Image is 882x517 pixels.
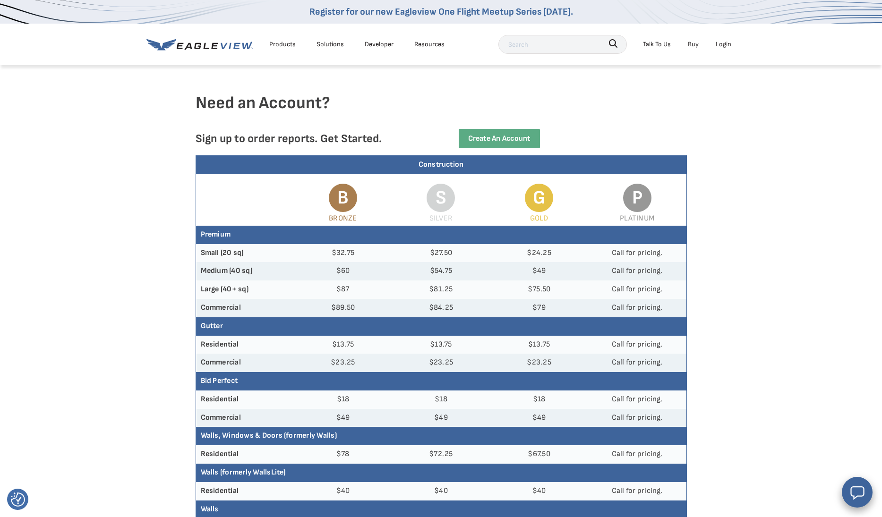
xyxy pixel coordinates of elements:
[294,336,392,354] td: $13.75
[643,38,671,50] div: Talk To Us
[459,129,540,148] a: Create an Account
[196,372,686,390] th: Bid Perfect
[392,336,490,354] td: $13.75
[588,482,686,500] td: Call for pricing.
[588,336,686,354] td: Call for pricing.
[11,492,25,507] img: Revisit consent button
[588,299,686,317] td: Call for pricing.
[196,464,686,482] th: Walls (formerly WallsLite)
[294,280,392,299] td: $87
[196,317,686,336] th: Gutter
[196,390,294,409] th: Residential
[329,214,357,223] span: Bronze
[196,280,294,299] th: Large (40+ sq)
[490,390,588,409] td: $18
[588,244,686,263] td: Call for pricing.
[196,132,426,145] p: Sign up to order reports. Get Started.
[11,492,25,507] button: Consent Preferences
[196,427,686,445] th: Walls, Windows & Doors (formerly Walls)
[196,93,687,129] h4: Need an Account?
[392,299,490,317] td: $84.25
[620,214,654,223] span: Platinum
[294,354,392,372] td: $23.25
[588,280,686,299] td: Call for pricing.
[588,354,686,372] td: Call for pricing.
[490,354,588,372] td: $23.25
[490,299,588,317] td: $79
[329,184,357,212] span: B
[842,477,873,508] button: Open chat window
[196,354,294,372] th: Commercial
[490,244,588,263] td: $24.25
[196,482,294,500] th: Residential
[392,354,490,372] td: $23.25
[294,244,392,263] td: $32.75
[196,226,686,244] th: Premium
[294,482,392,500] td: $40
[525,184,553,212] span: G
[196,409,294,427] th: Commercial
[392,445,490,464] td: $72.25
[196,445,294,464] th: Residential
[392,409,490,427] td: $49
[196,244,294,263] th: Small (20 sq)
[490,336,588,354] td: $13.75
[365,38,394,50] a: Developer
[490,280,588,299] td: $75.50
[196,156,686,174] div: Construction
[196,262,294,280] th: Medium (40 sq)
[588,262,686,280] td: Call for pricing.
[588,409,686,427] td: Call for pricing.
[392,280,490,299] td: $81.25
[429,214,453,223] span: Silver
[392,244,490,263] td: $27.50
[427,184,455,212] span: S
[309,6,573,17] a: Register for our new Eagleview One Flight Meetup Series [DATE].
[294,262,392,280] td: $60
[490,409,588,427] td: $49
[392,390,490,409] td: $18
[392,482,490,500] td: $40
[490,482,588,500] td: $40
[623,184,651,212] span: P
[294,445,392,464] td: $78
[294,299,392,317] td: $89.50
[530,214,548,223] span: Gold
[196,299,294,317] th: Commercial
[414,38,445,50] div: Resources
[588,445,686,464] td: Call for pricing.
[498,35,627,54] input: Search
[294,390,392,409] td: $18
[716,38,731,50] div: Login
[688,38,699,50] a: Buy
[294,409,392,427] td: $49
[317,38,344,50] div: Solutions
[392,262,490,280] td: $54.75
[269,38,296,50] div: Products
[490,262,588,280] td: $49
[196,336,294,354] th: Residential
[588,390,686,409] td: Call for pricing.
[490,445,588,464] td: $67.50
